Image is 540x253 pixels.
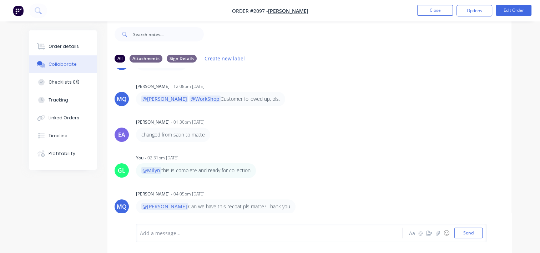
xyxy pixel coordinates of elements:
button: Order details [29,38,97,55]
button: Aa [408,229,417,237]
button: Profitability [29,145,97,163]
div: Attachments [130,55,162,63]
div: Checklists 0/3 [49,79,80,85]
div: MQ [117,202,127,211]
button: Checklists 0/3 [29,73,97,91]
span: @[PERSON_NAME] [141,203,188,210]
div: - 01:30pm [DATE] [171,119,205,125]
span: @Milyn [141,167,161,174]
div: Order details [49,43,79,50]
a: [PERSON_NAME] [268,8,308,14]
div: [PERSON_NAME] [136,191,170,197]
p: changed from satin to matte [141,131,205,138]
p: Customer followed up, pls. [141,95,280,103]
div: Collaborate [49,61,77,68]
div: Profitability [49,150,75,157]
button: ☺ [442,229,451,237]
input: Search notes... [133,27,204,41]
div: Sign Details [167,55,197,63]
img: Factory [13,5,24,16]
div: - 04:05pm [DATE] [171,191,205,197]
p: this is complete and ready for collection [141,167,251,174]
button: Create new label [201,54,249,63]
button: Linked Orders [29,109,97,127]
div: Linked Orders [49,115,79,121]
button: Send [454,228,483,238]
button: Timeline [29,127,97,145]
span: @WorkShop [190,95,221,102]
div: GL [118,166,125,175]
button: Collaborate [29,55,97,73]
div: Tracking [49,97,68,103]
div: EA [118,130,125,139]
div: Timeline [49,133,67,139]
button: @ [417,229,425,237]
button: Close [417,5,453,16]
span: Order #2097 - [232,8,268,14]
div: [PERSON_NAME] [136,119,170,125]
button: Options [456,5,492,16]
div: [PERSON_NAME] [136,83,170,90]
div: All [115,55,125,63]
div: MQ [117,95,127,103]
button: Edit Order [496,5,531,16]
p: Can we have this recoat pls matte? Thank you [141,203,290,210]
span: @[PERSON_NAME] [141,95,188,102]
div: - 02:31pm [DATE] [145,155,178,161]
div: - 12:08pm [DATE] [171,83,205,90]
div: You [136,155,143,161]
button: Tracking [29,91,97,109]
